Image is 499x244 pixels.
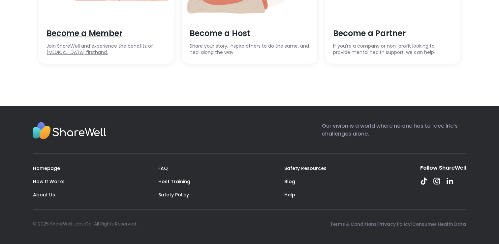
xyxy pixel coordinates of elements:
[330,221,377,227] a: Terms & Conditions
[33,165,60,172] a: Homepage
[378,221,411,227] a: Privacy Policy
[377,220,378,228] span: |
[158,191,189,198] a: Safety Policy
[411,220,412,228] span: |
[322,122,466,143] p: Our vision is a world where no one has to face life’s challenges alone.
[158,165,168,172] a: FAQ
[333,43,453,56] span: If you're a company or non-profit looking to provide mental health support, we can help!
[33,191,55,198] a: About Us
[47,28,166,39] span: Become a Member
[284,191,295,198] a: Help
[47,43,166,56] span: Join ShareWell and experience the benefits of [MEDICAL_DATA] firsthand.
[33,178,65,185] a: How It Works
[32,122,107,141] img: Sharewell
[158,178,190,185] a: Host Training
[284,165,327,172] a: Safety Resources
[420,164,466,172] div: Follow ShareWell
[190,28,309,39] span: Become a Host
[33,221,137,227] div: © 2025 ShareWell Labs Co. All Rights Reserved.
[284,178,295,185] a: Blog
[333,28,453,39] span: Become a Partner
[190,43,309,56] span: Share your story, inspire others to do the same, and heal along the way.
[412,221,466,227] a: Consumer Health Data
